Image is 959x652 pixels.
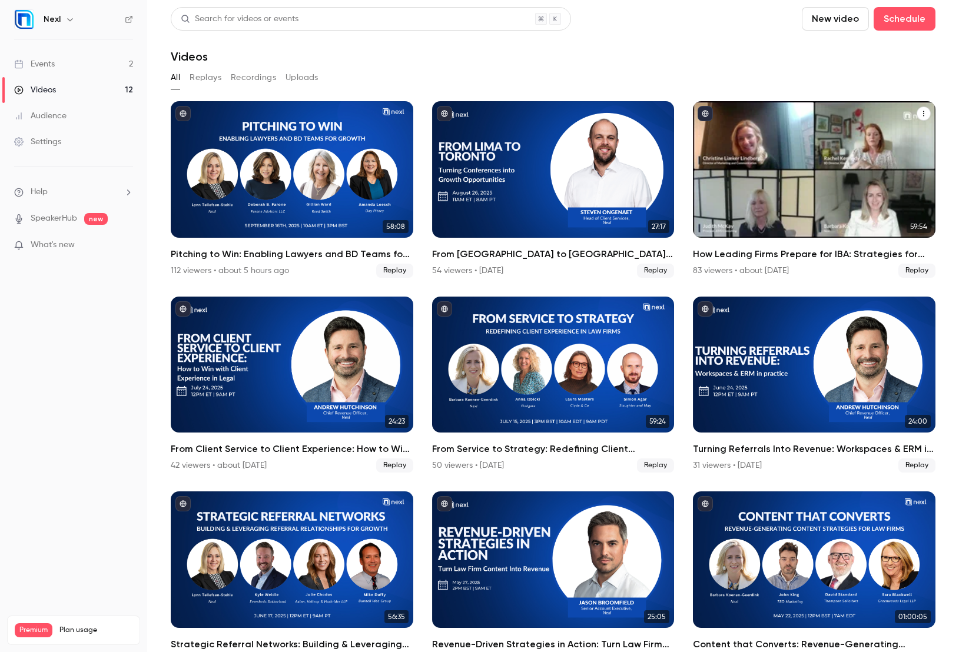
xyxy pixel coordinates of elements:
button: published [437,496,452,511]
span: 59:54 [907,220,931,233]
div: 50 viewers • [DATE] [432,460,504,471]
div: Search for videos or events [181,13,298,25]
button: published [175,301,191,317]
li: From Lima to Toronto: Turning Conferences into Growth Opportunities [432,101,675,278]
a: 58:08Pitching to Win: Enabling Lawyers and BD Teams for Growth112 viewers • about 5 hours agoReplay [171,101,413,278]
li: help-dropdown-opener [14,186,133,198]
button: Replays [190,68,221,87]
a: 59:24From Service to Strategy: Redefining Client Experience in Law Firms50 viewers • [DATE]Replay [432,297,675,473]
button: published [698,301,713,317]
a: 24:00Turning Referrals Into Revenue: Workspaces & ERM in Practice31 viewers • [DATE]Replay [693,297,935,473]
span: Replay [376,264,413,278]
li: Turning Referrals Into Revenue: Workspaces & ERM in Practice [693,297,935,473]
h2: How Leading Firms Prepare for IBA: Strategies for Relationship-Driven Growth [693,247,935,261]
button: published [175,106,191,121]
li: From Client Service to Client Experience: How to Win with Client Experience in Legal [171,297,413,473]
button: published [698,106,713,121]
div: 31 viewers • [DATE] [693,460,762,471]
li: Pitching to Win: Enabling Lawyers and BD Teams for Growth [171,101,413,278]
button: All [171,68,180,87]
h2: From [GEOGRAPHIC_DATA] to [GEOGRAPHIC_DATA]: Turning Conferences into Growth Opportunities [432,247,675,261]
span: 27:17 [648,220,669,233]
section: Videos [171,7,935,645]
div: 42 viewers • about [DATE] [171,460,267,471]
span: What's new [31,239,75,251]
span: 58:08 [383,220,409,233]
button: Recordings [231,68,276,87]
button: Schedule [874,7,935,31]
button: published [437,301,452,317]
span: Replay [376,458,413,473]
span: Help [31,186,48,198]
button: Uploads [286,68,318,87]
button: published [698,496,713,511]
span: Plan usage [59,626,132,635]
h1: Videos [171,49,208,64]
div: Events [14,58,55,70]
li: From Service to Strategy: Redefining Client Experience in Law Firms [432,297,675,473]
span: Replay [637,458,674,473]
h2: Strategic Referral Networks: Building & Leveraging Referral Relationships for Growth [171,637,413,651]
span: 25:05 [644,610,669,623]
span: new [84,213,108,225]
h2: Revenue-Driven Strategies in Action: Turn Law Firm Content Into Revenue [432,637,675,651]
li: How Leading Firms Prepare for IBA: Strategies for Relationship-Driven Growth [693,101,935,278]
div: 54 viewers • [DATE] [432,265,503,277]
a: 27:17From [GEOGRAPHIC_DATA] to [GEOGRAPHIC_DATA]: Turning Conferences into Growth Opportunities54... [432,101,675,278]
img: Nexl [15,10,34,29]
div: 83 viewers • about [DATE] [693,265,789,277]
div: 112 viewers • about 5 hours ago [171,265,289,277]
span: Replay [898,458,935,473]
span: 24:00 [905,415,931,428]
h2: From Client Service to Client Experience: How to Win with Client Experience in Legal [171,442,413,456]
h2: Pitching to Win: Enabling Lawyers and BD Teams for Growth [171,247,413,261]
h2: From Service to Strategy: Redefining Client Experience in Law Firms [432,442,675,456]
div: Audience [14,110,67,122]
div: Videos [14,84,56,96]
span: Replay [637,264,674,278]
span: 01:00:05 [895,610,931,623]
span: Replay [898,264,935,278]
button: published [437,106,452,121]
a: SpeakerHub [31,212,77,225]
span: 59:24 [646,415,669,428]
button: New video [802,7,869,31]
h2: Turning Referrals Into Revenue: Workspaces & ERM in Practice [693,442,935,456]
a: 24:23From Client Service to Client Experience: How to Win with Client Experience in Legal42 viewe... [171,297,413,473]
div: Settings [14,136,61,148]
h6: Nexl [44,14,61,25]
h2: Content that Converts: Revenue-Generating Content Strategies For Law Firms [693,637,935,651]
span: 24:23 [385,415,409,428]
span: 56:35 [384,610,409,623]
a: 59:54How Leading Firms Prepare for IBA: Strategies for Relationship-Driven Growth83 viewers • abo... [693,101,935,278]
button: published [175,496,191,511]
iframe: Noticeable Trigger [119,240,133,251]
span: Premium [15,623,52,637]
